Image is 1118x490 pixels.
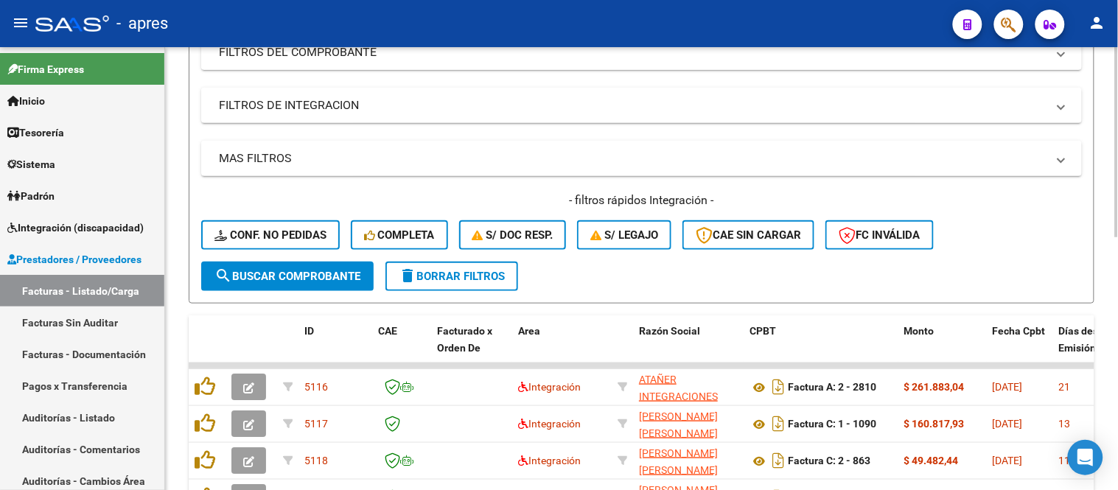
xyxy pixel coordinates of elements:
[385,262,518,291] button: Borrar Filtros
[472,228,553,242] span: S/ Doc Resp.
[201,262,374,291] button: Buscar Comprobante
[304,325,314,337] span: ID
[788,455,870,467] strong: Factura C: 2 - 863
[214,267,232,284] mat-icon: search
[682,220,814,250] button: CAE SIN CARGAR
[993,325,1046,337] span: Fecha Cpbt
[904,381,965,393] strong: $ 261.883,04
[304,418,328,430] span: 5117
[437,325,492,354] span: Facturado x Orden De
[518,455,581,466] span: Integración
[904,418,965,430] strong: $ 160.817,93
[201,88,1082,123] mat-expansion-panel-header: FILTROS DE INTEGRACION
[1059,418,1071,430] span: 13
[1059,325,1111,354] span: Días desde Emisión
[993,418,1023,430] span: [DATE]
[1089,14,1106,32] mat-icon: person
[898,315,987,380] datatable-header-cell: Monto
[769,449,788,472] i: Descargar documento
[639,445,738,476] div: 27273543681
[769,375,788,399] i: Descargar documento
[1068,440,1103,475] div: Open Intercom Messenger
[750,325,776,337] span: CPBT
[7,188,55,204] span: Padrón
[577,220,671,250] button: S/ legajo
[639,410,718,439] span: [PERSON_NAME] [PERSON_NAME]
[839,228,920,242] span: FC Inválida
[993,455,1023,466] span: [DATE]
[351,220,448,250] button: Completa
[219,97,1047,113] mat-panel-title: FILTROS DE INTEGRACION
[769,412,788,435] i: Descargar documento
[639,325,700,337] span: Razón Social
[7,125,64,141] span: Tesorería
[372,315,431,380] datatable-header-cell: CAE
[378,325,397,337] span: CAE
[201,141,1082,176] mat-expansion-panel-header: MAS FILTROS
[904,455,959,466] strong: $ 49.482,44
[399,270,505,283] span: Borrar Filtros
[518,325,540,337] span: Area
[1059,381,1071,393] span: 21
[788,382,876,393] strong: Factura A: 2 - 2810
[219,150,1047,167] mat-panel-title: MAS FILTROS
[696,228,801,242] span: CAE SIN CARGAR
[518,381,581,393] span: Integración
[399,267,416,284] mat-icon: delete
[7,156,55,172] span: Sistema
[431,315,512,380] datatable-header-cell: Facturado x Orden De
[459,220,567,250] button: S/ Doc Resp.
[7,61,84,77] span: Firma Express
[590,228,658,242] span: S/ legajo
[788,419,876,430] strong: Factura C: 1 - 1090
[904,325,934,337] span: Monto
[639,371,738,402] div: 30716229978
[116,7,168,40] span: - apres
[214,270,360,283] span: Buscar Comprobante
[639,374,718,419] span: ATAÑER INTEGRACIONES S.R.L
[7,220,144,236] span: Integración (discapacidad)
[364,228,435,242] span: Completa
[7,251,142,267] span: Prestadores / Proveedores
[201,192,1082,209] h4: - filtros rápidos Integración -
[993,381,1023,393] span: [DATE]
[633,315,744,380] datatable-header-cell: Razón Social
[639,408,738,439] div: 27359419622
[201,220,340,250] button: Conf. no pedidas
[214,228,326,242] span: Conf. no pedidas
[12,14,29,32] mat-icon: menu
[304,455,328,466] span: 5118
[219,44,1047,60] mat-panel-title: FILTROS DEL COMPROBANTE
[298,315,372,380] datatable-header-cell: ID
[987,315,1053,380] datatable-header-cell: Fecha Cpbt
[825,220,934,250] button: FC Inválida
[1059,455,1071,466] span: 11
[518,418,581,430] span: Integración
[304,381,328,393] span: 5116
[201,35,1082,70] mat-expansion-panel-header: FILTROS DEL COMPROBANTE
[512,315,612,380] datatable-header-cell: Area
[7,93,45,109] span: Inicio
[744,315,898,380] datatable-header-cell: CPBT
